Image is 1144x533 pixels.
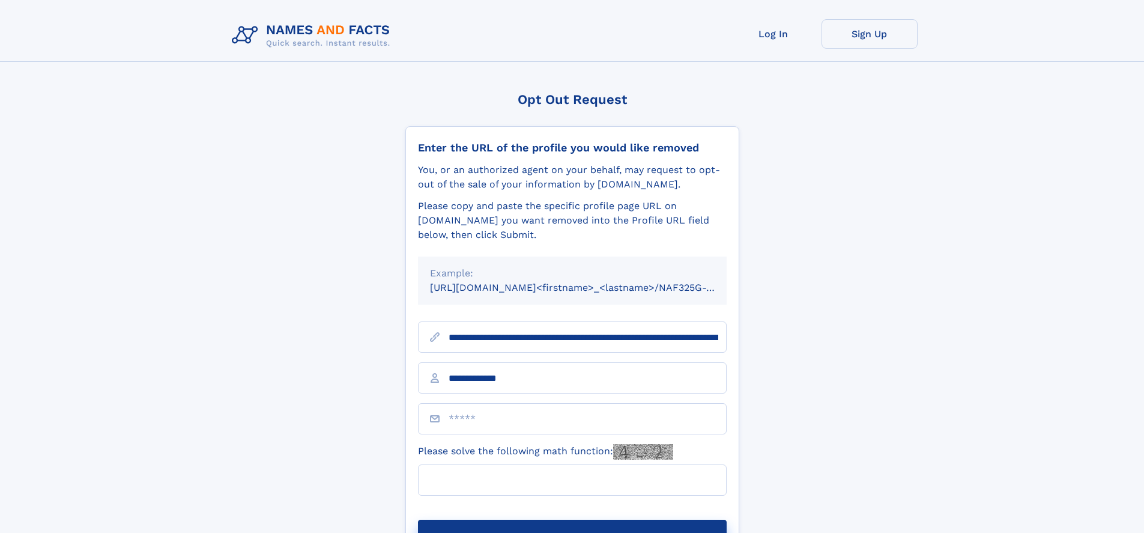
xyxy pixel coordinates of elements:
div: Example: [430,266,715,281]
div: You, or an authorized agent on your behalf, may request to opt-out of the sale of your informatio... [418,163,727,192]
div: Enter the URL of the profile you would like removed [418,141,727,154]
img: Logo Names and Facts [227,19,400,52]
div: Please copy and paste the specific profile page URL on [DOMAIN_NAME] you want removed into the Pr... [418,199,727,242]
div: Opt Out Request [405,92,739,107]
a: Log In [725,19,822,49]
small: [URL][DOMAIN_NAME]<firstname>_<lastname>/NAF325G-xxxxxxxx [430,282,749,293]
a: Sign Up [822,19,918,49]
label: Please solve the following math function: [418,444,673,460]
